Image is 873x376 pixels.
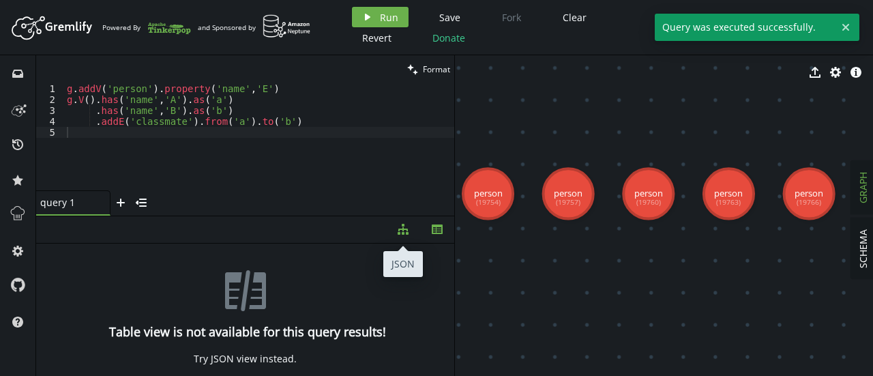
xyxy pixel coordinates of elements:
[362,31,391,44] span: Revert
[714,187,743,199] tspan: person
[857,172,870,203] span: GRAPH
[432,31,465,44] span: Donate
[423,63,450,75] span: Format
[352,7,409,27] button: Run
[198,14,311,40] div: and Sponsored by
[857,229,870,268] span: SCHEMA
[40,197,95,209] span: query 1
[636,197,661,207] tspan: (19760)
[380,11,398,24] span: Run
[476,197,501,207] tspan: (19754)
[655,14,835,41] span: Query was executed successfully.
[403,55,454,83] button: Format
[36,127,64,138] div: 5
[474,187,503,199] tspan: person
[422,27,475,48] button: Donate
[554,187,582,199] tspan: person
[36,116,64,127] div: 4
[563,11,587,24] span: Clear
[352,27,402,48] button: Revert
[502,11,521,24] span: Fork
[383,251,423,277] div: JSON
[795,187,823,199] tspan: person
[429,7,471,27] button: Save
[194,353,297,365] div: Try JSON view instead.
[634,187,663,199] tspan: person
[36,83,64,94] div: 1
[556,197,580,207] tspan: (19757)
[825,7,863,48] button: Sign In
[36,94,64,105] div: 2
[797,197,821,207] tspan: (19766)
[491,7,532,27] button: Fork
[263,14,311,38] img: AWS Neptune
[102,16,191,40] div: Powered By
[716,197,741,207] tspan: (19763)
[439,11,460,24] span: Save
[552,7,597,27] button: Clear
[109,325,382,339] h4: Table view is not available for this query results!
[36,105,64,116] div: 3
